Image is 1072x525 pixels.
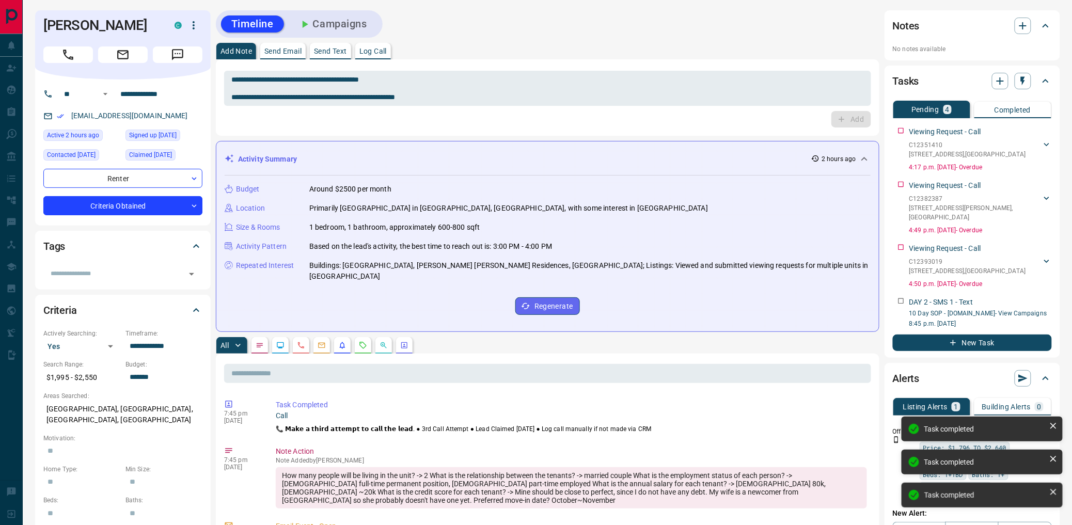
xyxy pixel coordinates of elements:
svg: Requests [359,341,367,349]
div: How many people will be living in the unit? -> 2 What is the relationship between the tenants? ->... [276,467,867,508]
p: 0 [1037,403,1041,410]
p: [DATE] [224,417,260,424]
button: New Task [893,335,1052,351]
div: Sat Sep 13 2025 [43,130,120,144]
p: Size & Rooms [236,222,280,233]
p: Min Size: [125,465,202,474]
span: Signed up [DATE] [129,130,177,140]
div: Activity Summary2 hours ago [225,150,871,169]
svg: Agent Actions [400,341,408,349]
p: [GEOGRAPHIC_DATA], [GEOGRAPHIC_DATA], [GEOGRAPHIC_DATA], [GEOGRAPHIC_DATA] [43,401,202,428]
p: Budget [236,184,260,195]
svg: Notes [256,341,264,349]
p: 1 bedroom, 1 bathroom, approximately 600-800 sqft [309,222,480,233]
p: No notes available [893,44,1052,54]
p: Home Type: [43,465,120,474]
p: 4:50 p.m. [DATE] - Overdue [909,279,1052,289]
p: Viewing Request - Call [909,126,981,137]
div: C12382387[STREET_ADDRESS][PERSON_NAME],[GEOGRAPHIC_DATA] [909,192,1052,224]
div: Task completed [924,425,1045,433]
a: [EMAIL_ADDRESS][DOMAIN_NAME] [71,112,188,120]
p: Viewing Request - Call [909,180,981,191]
p: Budget: [125,360,202,369]
div: Alerts [893,366,1052,391]
p: [STREET_ADDRESS] , [GEOGRAPHIC_DATA] [909,150,1026,159]
p: Motivation: [43,434,202,443]
div: Mon Jun 30 2025 [125,130,202,144]
p: Around $2500 per month [309,184,391,195]
h2: Criteria [43,302,77,319]
p: 7:45 pm [224,410,260,417]
span: Call [43,46,93,63]
p: Beds: [43,496,120,505]
p: [DATE] [224,464,260,471]
p: Building Alerts [982,403,1031,410]
div: Notes [893,13,1052,38]
div: Task completed [924,491,1045,499]
div: Fri Jul 25 2025 [43,149,120,164]
svg: Listing Alerts [338,341,346,349]
div: Tasks [893,69,1052,93]
p: New Alert: [893,508,1052,519]
p: Off [893,427,913,436]
p: Areas Searched: [43,391,202,401]
span: Email [98,46,148,63]
p: Pending [911,106,939,113]
p: Completed [995,106,1031,114]
svg: Opportunities [380,341,388,349]
h2: Notes [893,18,920,34]
p: Search Range: [43,360,120,369]
span: Claimed [DATE] [129,150,172,160]
div: Wed Jul 23 2025 [125,149,202,164]
p: 4:49 p.m. [DATE] - Overdue [909,226,1052,235]
p: Viewing Request - Call [909,243,981,254]
div: Tags [43,234,202,259]
p: [STREET_ADDRESS][PERSON_NAME] , [GEOGRAPHIC_DATA] [909,203,1042,222]
button: Open [99,88,112,100]
h2: Tags [43,238,65,254]
svg: Lead Browsing Activity [276,341,285,349]
div: Criteria Obtained [43,196,202,215]
p: Primarily [GEOGRAPHIC_DATA] in [GEOGRAPHIC_DATA], [GEOGRAPHIC_DATA], with some interest in [GEOGR... [309,203,708,214]
p: Activity Summary [238,154,297,165]
svg: Emails [318,341,326,349]
p: 8:45 p.m. [DATE] [909,319,1052,328]
p: Repeated Interest [236,260,294,271]
p: 4:17 p.m. [DATE] - Overdue [909,163,1052,172]
p: [STREET_ADDRESS] , [GEOGRAPHIC_DATA] [909,266,1026,276]
button: Timeline [221,15,284,33]
p: All [220,342,229,349]
h2: Alerts [893,370,920,387]
p: Add Note [220,47,252,55]
p: C12351410 [909,140,1026,150]
p: Location [236,203,265,214]
span: Active 2 hours ago [47,130,99,140]
p: C12393019 [909,257,1026,266]
p: Activity Pattern [236,241,287,252]
p: Log Call [359,47,387,55]
button: Campaigns [288,15,377,33]
p: Call [276,410,867,421]
p: Note Added by [PERSON_NAME] [276,457,867,464]
p: Note Action [276,446,867,457]
div: Yes [43,338,120,355]
p: Timeframe: [125,329,202,338]
svg: Email Verified [57,113,64,120]
button: Regenerate [515,297,580,315]
p: Buildings: [GEOGRAPHIC_DATA], [PERSON_NAME] [PERSON_NAME] Residences, [GEOGRAPHIC_DATA]; Listings... [309,260,871,282]
svg: Calls [297,341,305,349]
p: DAY 2 - SMS 1 - Text [909,297,973,308]
div: condos.ca [175,22,182,29]
div: Criteria [43,298,202,323]
p: 4 [945,106,950,113]
p: Send Text [314,47,347,55]
p: 1 [954,403,958,410]
p: 7:45 pm [224,456,260,464]
p: Send Email [264,47,302,55]
div: C12351410[STREET_ADDRESS],[GEOGRAPHIC_DATA] [909,138,1052,161]
div: C12393019[STREET_ADDRESS],[GEOGRAPHIC_DATA] [909,255,1052,278]
p: 2 hours ago [822,154,856,164]
h1: [PERSON_NAME] [43,17,159,34]
a: 10 Day SOP - [DOMAIN_NAME]- View Campaigns [909,310,1047,317]
div: Task completed [924,458,1045,466]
